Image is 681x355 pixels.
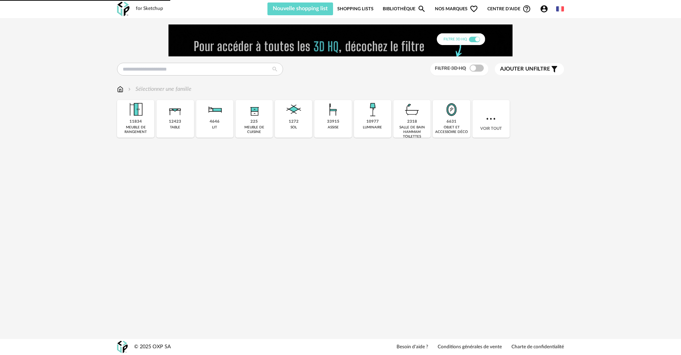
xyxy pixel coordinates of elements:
span: Account Circle icon [540,5,552,13]
button: Ajouter unfiltre Filter icon [495,63,564,75]
a: Shopping Lists [337,2,373,15]
div: meuble de rangement [119,125,152,134]
a: Conditions générales de vente [438,344,502,350]
div: assise [328,125,339,130]
div: 6631 [447,119,456,124]
img: svg+xml;base64,PHN2ZyB3aWR0aD0iMTYiIGhlaWdodD0iMTciIHZpZXdCb3g9IjAgMCAxNiAxNyIgZmlsbD0ibm9uZSIgeG... [117,85,123,93]
div: Sélectionner une famille [127,85,192,93]
div: 33915 [327,119,339,124]
img: Sol.png [284,100,303,119]
span: Filter icon [550,65,559,73]
div: © 2025 OXP SA [134,344,171,350]
span: Ajouter un [500,66,533,72]
div: lit [212,125,217,130]
div: Voir tout [472,100,510,138]
img: Rangement.png [245,100,264,119]
button: Nouvelle shopping list [267,2,333,15]
img: more.7b13dc1.svg [485,112,497,125]
img: FILTRE%20HQ%20NEW_V1%20(4).gif [168,24,513,56]
img: Assise.png [323,100,343,119]
span: Magnify icon [417,5,426,13]
span: Nouvelle shopping list [273,6,328,11]
div: 2318 [407,119,417,124]
span: Filtre 3D HQ [435,66,466,71]
a: Charte de confidentialité [511,344,564,350]
span: filtre [500,66,550,73]
div: objet et accessoire déco [435,125,468,134]
img: Meuble%20de%20rangement.png [126,100,145,119]
span: Help Circle Outline icon [522,5,531,13]
img: OXP [117,2,129,16]
span: Nos marques [435,2,478,15]
div: 1272 [289,119,299,124]
div: table [170,125,180,130]
div: sol [290,125,297,130]
div: meuble de cuisine [238,125,271,134]
img: Miroir.png [442,100,461,119]
div: salle de bain hammam toilettes [395,125,428,139]
div: luminaire [363,125,382,130]
div: 225 [250,119,258,124]
img: svg+xml;base64,PHN2ZyB3aWR0aD0iMTYiIGhlaWdodD0iMTYiIHZpZXdCb3g9IjAgMCAxNiAxNiIgZmlsbD0ibm9uZSIgeG... [127,85,132,93]
img: Table.png [166,100,185,119]
div: 11834 [129,119,142,124]
a: Besoin d'aide ? [397,344,428,350]
a: BibliothèqueMagnify icon [383,2,426,15]
span: Account Circle icon [540,5,548,13]
img: fr [556,5,564,13]
span: Centre d'aideHelp Circle Outline icon [487,5,531,13]
div: 4646 [210,119,220,124]
div: for Sketchup [136,6,163,12]
img: OXP [117,341,128,353]
div: 10977 [366,119,379,124]
span: Heart Outline icon [470,5,478,13]
div: 12423 [169,119,181,124]
img: Salle%20de%20bain.png [403,100,422,119]
img: Luminaire.png [363,100,382,119]
img: Literie.png [205,100,224,119]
